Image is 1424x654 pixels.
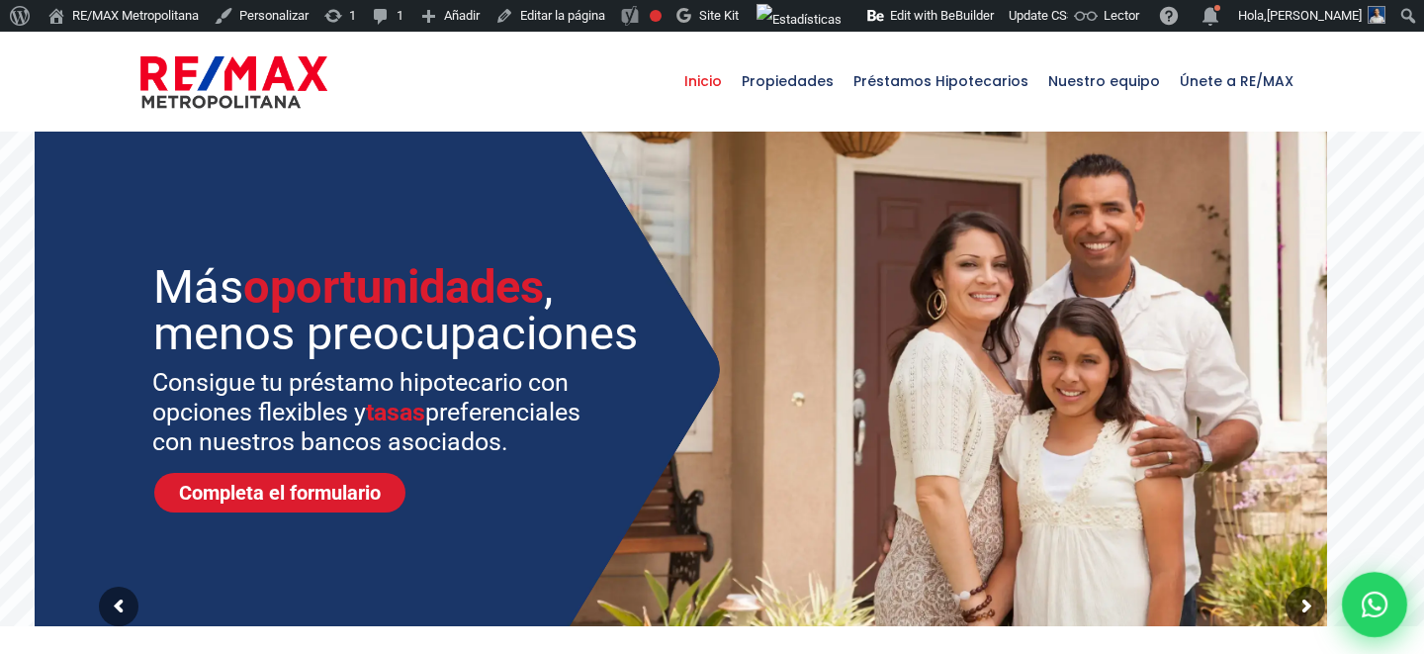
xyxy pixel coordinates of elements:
a: Inicio [674,32,732,131]
a: Completa el formulario [154,473,405,513]
a: Únete a RE/MAX [1170,32,1303,131]
div: Frase clave objetivo no establecida [650,10,662,22]
img: Visitas de 48 horas. Haz clic para ver más estadísticas del sitio. [756,4,842,36]
a: RE/MAX Metropolitana [140,32,327,131]
img: remax-metropolitana-logo [140,52,327,112]
span: tasas [366,398,425,426]
span: Site Kit [699,8,739,23]
span: Nuestro equipo [1038,51,1170,111]
sr7-txt: Más , menos preocupaciones [153,263,646,356]
span: Propiedades [732,51,844,111]
sr7-txt: Consigue tu préstamo hipotecario con opciones flexibles y preferenciales con nuestros bancos asoc... [152,368,606,457]
a: Préstamos Hipotecarios [844,32,1038,131]
span: Únete a RE/MAX [1170,51,1303,111]
span: [PERSON_NAME] [1267,8,1362,23]
a: Nuestro equipo [1038,32,1170,131]
span: oportunidades [243,259,544,314]
span: Préstamos Hipotecarios [844,51,1038,111]
a: Propiedades [732,32,844,131]
span: Inicio [674,51,732,111]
